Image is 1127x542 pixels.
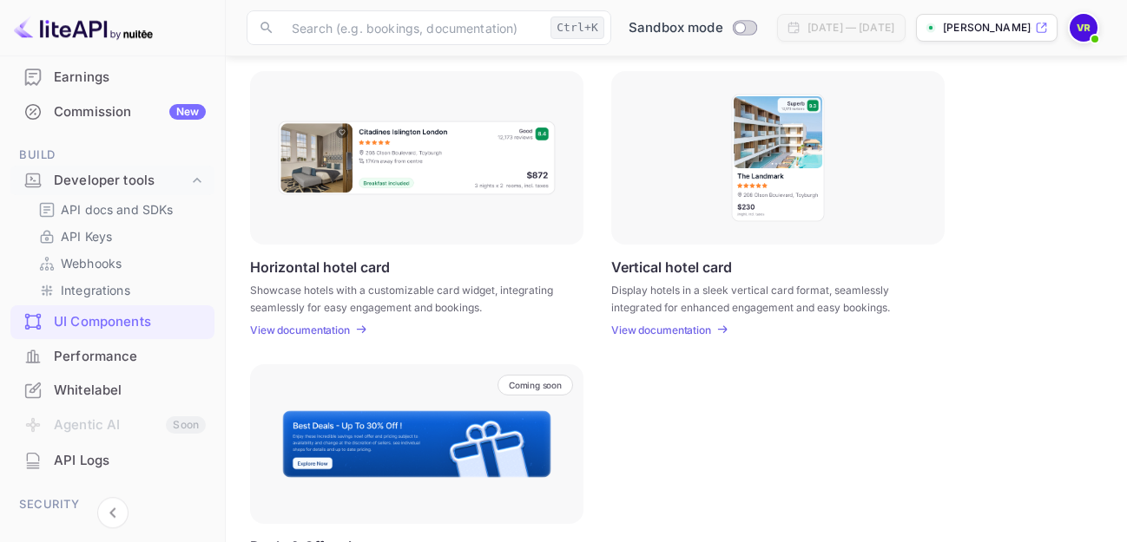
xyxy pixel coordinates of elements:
[277,120,557,196] img: Horizontal hotel card Frame
[31,251,208,276] div: Webhooks
[61,281,130,299] p: Integrations
[10,61,214,93] a: Earnings
[730,93,826,223] img: Vertical hotel card Frame
[10,495,214,514] span: Security
[38,281,201,299] a: Integrations
[38,227,201,245] a: API Keys
[10,146,214,165] span: Build
[611,282,923,313] p: Display hotels in a sleek vertical card format, seamlessly integrated for enhanced engagement and...
[10,374,214,408] div: Whitelabel
[10,444,214,476] a: API Logs
[281,409,552,479] img: Banner Frame
[31,224,208,249] div: API Keys
[38,200,201,219] a: API docs and SDKs
[611,323,716,336] a: View documentation
[550,16,604,39] div: Ctrl+K
[54,451,206,471] div: API Logs
[61,227,112,245] p: API Keys
[281,10,544,45] input: Search (e.g. bookings, documentation)
[10,95,214,127] a: CommissionNew
[250,282,562,313] p: Showcase hotels with a customizable card widget, integrating seamlessly for easy engagement and b...
[14,14,153,42] img: LiteAPI logo
[10,305,214,339] div: UI Components
[61,200,174,219] p: API docs and SDKs
[622,18,763,38] div: Switch to Production mode
[10,444,214,478] div: API Logs
[10,305,214,337] a: UI Components
[250,258,390,275] p: Horizontal hotel card
[250,323,350,336] p: View documentation
[250,323,355,336] a: View documentation
[54,102,206,122] div: Commission
[54,381,206,401] div: Whitelabel
[169,104,206,120] div: New
[1070,14,1097,42] img: victor rono
[629,18,723,38] span: Sandbox mode
[611,323,711,336] p: View documentation
[97,497,129,528] button: Collapse navigation
[10,166,214,196] div: Developer tools
[54,312,206,332] div: UI Components
[54,347,206,367] div: Performance
[54,68,206,88] div: Earnings
[509,380,562,390] p: Coming soon
[807,20,894,36] div: [DATE] — [DATE]
[10,340,214,374] div: Performance
[943,20,1031,36] p: [PERSON_NAME]-72sps.nuit...
[61,254,122,272] p: Webhooks
[31,278,208,303] div: Integrations
[31,197,208,222] div: API docs and SDKs
[10,374,214,406] a: Whitelabel
[10,95,214,129] div: CommissionNew
[54,171,188,191] div: Developer tools
[10,61,214,95] div: Earnings
[10,340,214,372] a: Performance
[38,254,201,272] a: Webhooks
[611,258,732,275] p: Vertical hotel card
